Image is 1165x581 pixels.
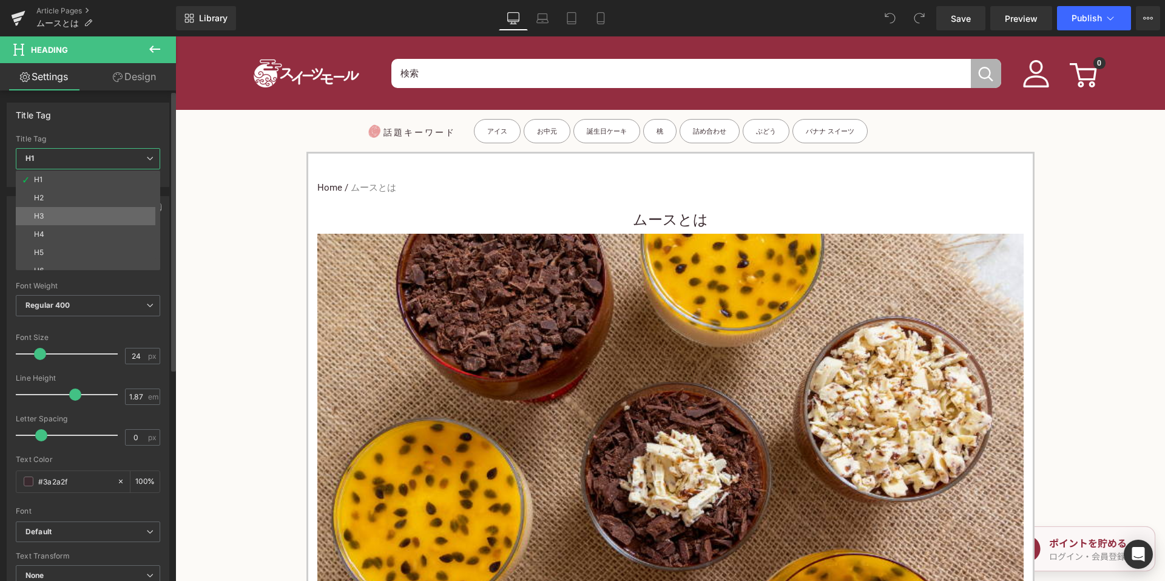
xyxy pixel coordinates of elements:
[36,6,176,16] a: Article Pages
[557,6,586,30] a: Tablet
[1057,6,1131,30] button: Publish
[36,18,79,28] span: ムースとは
[34,212,44,220] div: H3
[90,63,178,90] a: Design
[878,6,902,30] button: Undo
[1072,13,1102,23] span: Publish
[38,475,111,488] input: Color
[25,527,52,537] i: Default
[34,194,44,202] div: H2
[148,352,158,360] span: px
[16,103,52,120] div: Title Tag
[34,175,42,184] div: H1
[25,154,34,163] b: H1
[16,415,160,423] div: Letter Spacing
[16,374,160,382] div: Line Height
[907,6,931,30] button: Redo
[499,6,528,30] a: Desktop
[16,282,160,290] div: Font Weight
[34,267,44,275] div: H6
[16,455,160,464] div: Text Color
[16,135,160,143] div: Title Tag
[31,45,68,55] span: Heading
[16,333,160,342] div: Font Size
[528,6,557,30] a: Laptop
[34,230,44,239] div: H4
[199,13,228,24] span: Library
[1124,540,1153,569] div: Open Intercom Messenger
[16,507,160,515] div: Font
[148,433,158,441] span: px
[25,571,44,580] b: None
[1005,12,1038,25] span: Preview
[990,6,1052,30] a: Preview
[176,6,236,30] a: New Library
[1136,6,1160,30] button: More
[25,301,70,310] b: Regular 400
[951,12,971,25] span: Save
[16,552,160,560] div: Text Transform
[148,393,158,401] span: em
[130,471,160,492] div: %
[34,248,44,257] div: H5
[586,6,615,30] a: Mobile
